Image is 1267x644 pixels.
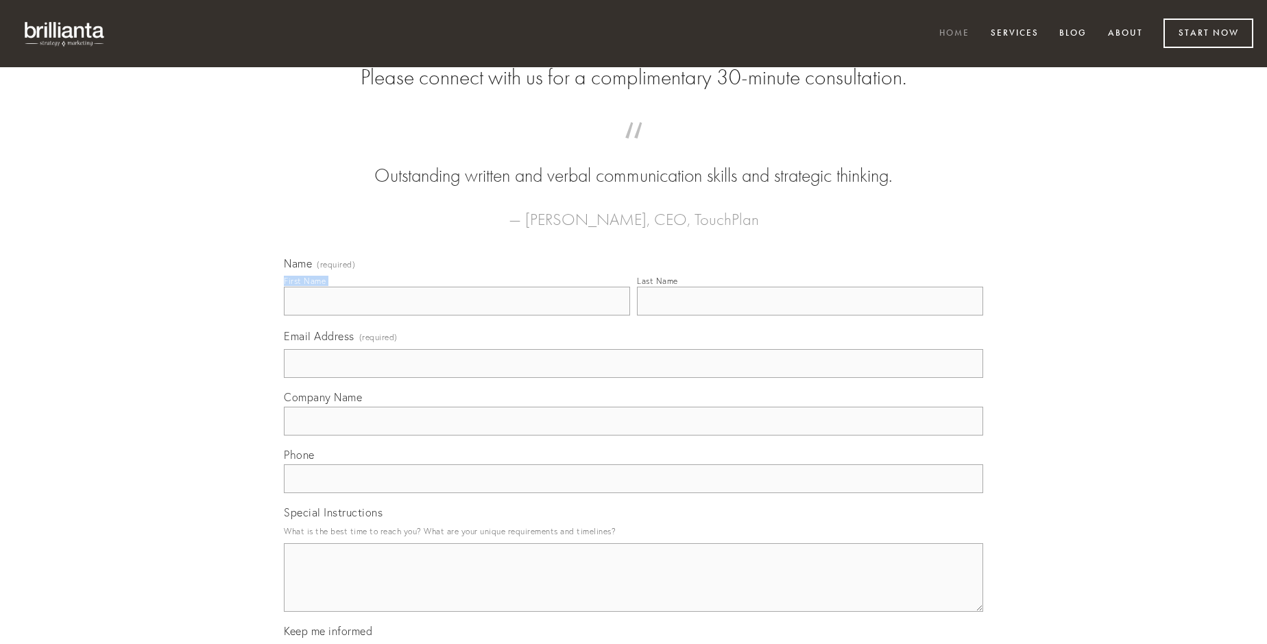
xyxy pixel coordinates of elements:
[306,136,961,189] blockquote: Outstanding written and verbal communication skills and strategic thinking.
[306,136,961,163] span: “
[982,23,1048,45] a: Services
[359,328,398,346] span: (required)
[1099,23,1152,45] a: About
[1163,19,1253,48] a: Start Now
[284,624,372,638] span: Keep me informed
[14,14,117,53] img: brillianta - research, strategy, marketing
[284,522,983,540] p: What is the best time to reach you? What are your unique requirements and timelines?
[284,448,315,462] span: Phone
[284,64,983,91] h2: Please connect with us for a complimentary 30-minute consultation.
[637,276,678,286] div: Last Name
[317,261,355,269] span: (required)
[284,390,362,404] span: Company Name
[930,23,978,45] a: Home
[284,329,354,343] span: Email Address
[1050,23,1096,45] a: Blog
[284,257,312,270] span: Name
[306,189,961,233] figcaption: — [PERSON_NAME], CEO, TouchPlan
[284,276,326,286] div: First Name
[284,505,383,519] span: Special Instructions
